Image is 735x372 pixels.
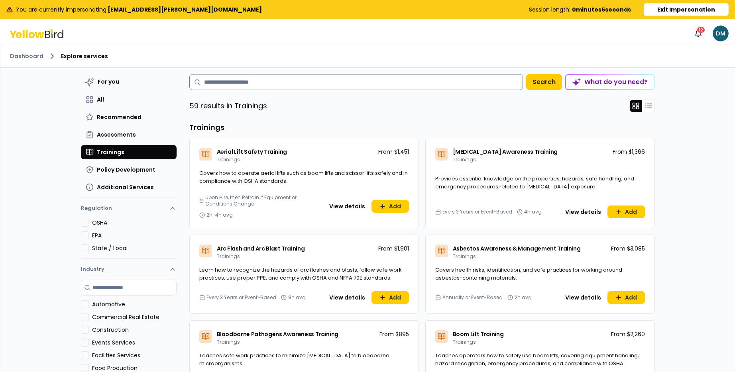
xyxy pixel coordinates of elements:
button: Add [607,206,645,218]
b: 0 minutes 5 seconds [572,6,631,14]
label: State / Local [92,244,177,252]
button: Recommended [81,110,177,124]
span: Trainings [453,339,476,345]
button: Policy Development [81,163,177,177]
p: From $1,451 [378,148,409,156]
span: 2h-4h avg [206,212,233,218]
label: Construction [92,326,177,334]
label: Commercial Real Estate [92,313,177,321]
button: Assessments [81,127,177,142]
span: Trainings [97,148,124,156]
p: 59 results in Trainings [189,100,267,112]
span: Every 3 Years or Event-Based [442,209,512,215]
label: EPA [92,231,177,239]
p: From $895 [379,330,409,338]
span: Boom Lift Training [453,330,504,338]
button: View details [324,200,370,213]
span: Explore services [61,52,108,60]
span: Arc Flash and Arc Blast Training [217,245,305,253]
button: Add [371,291,409,304]
button: View details [560,206,606,218]
button: Add [607,291,645,304]
span: You are currently impersonating: [16,6,262,14]
div: What do you need? [566,75,654,89]
button: What do you need? [565,74,655,90]
label: Events Services [92,339,177,347]
span: Covers how to operate aerial lifts such as boom lifts and scissor lifts safely and in compliance ... [199,169,408,185]
button: Add [371,200,409,213]
span: DM [713,25,729,41]
label: Facilities Services [92,351,177,359]
nav: breadcrumb [10,51,725,61]
button: All [81,92,177,107]
span: Learn how to recognize the hazards of arc flashes and blasts, follow safe work practices, use pro... [199,266,402,282]
span: Trainings [453,253,476,260]
div: 12 [696,26,706,33]
span: 4h avg [524,209,542,215]
button: View details [324,291,370,304]
button: For you [81,74,177,89]
div: Session length: [529,6,631,14]
span: For you [98,78,119,86]
span: 8h avg [288,294,306,301]
button: Additional Services [81,180,177,194]
span: Teaches safe work practices to minimize [MEDICAL_DATA] to bloodborne microorganisms. [199,352,389,367]
span: Annually or Event-Based [442,294,503,301]
button: Exit Impersonation [644,3,729,16]
span: Trainings [217,253,240,260]
span: All [97,96,104,104]
button: Trainings [81,145,177,159]
span: Every 3 Years or Event-Based [206,294,276,301]
span: Upon Hire, then Retrain if Equipment or Conditions Change [205,194,321,207]
b: [EMAIL_ADDRESS][PERSON_NAME][DOMAIN_NAME] [108,6,262,14]
button: Industry [81,259,177,280]
span: Additional Services [97,183,154,191]
p: From $1,366 [613,148,645,156]
button: Search [526,74,562,90]
p: From $1,901 [378,245,409,253]
span: Covers health risks, identification, and safe practices for working around asbestos-containing ma... [435,266,622,282]
span: Asbestos Awareness & Management Training [453,245,581,253]
p: From $3,085 [611,245,645,253]
button: Regulation [81,201,177,219]
span: Provides essential knowledge on the properties, hazards, safe handling, and emergency procedures ... [435,175,634,190]
button: 12 [690,25,706,41]
h3: Trainings [189,122,655,133]
span: 2h avg [515,294,532,301]
span: Assessments [97,131,136,139]
span: [MEDICAL_DATA] Awareness Training [453,148,558,156]
span: Trainings [217,156,240,163]
a: Dashboard [10,52,43,60]
button: View details [560,291,606,304]
span: Aerial Lift Safety Training [217,148,287,156]
span: Recommended [97,113,141,121]
span: Trainings [453,156,476,163]
p: From $2,260 [611,330,645,338]
label: Automotive [92,300,177,308]
span: Policy Development [97,166,155,174]
div: Regulation [81,219,177,258]
label: OSHA [92,219,177,227]
label: Food Production [92,364,177,372]
span: Trainings [217,339,240,345]
span: Bloodborne Pathogens Awareness Training [217,330,338,338]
